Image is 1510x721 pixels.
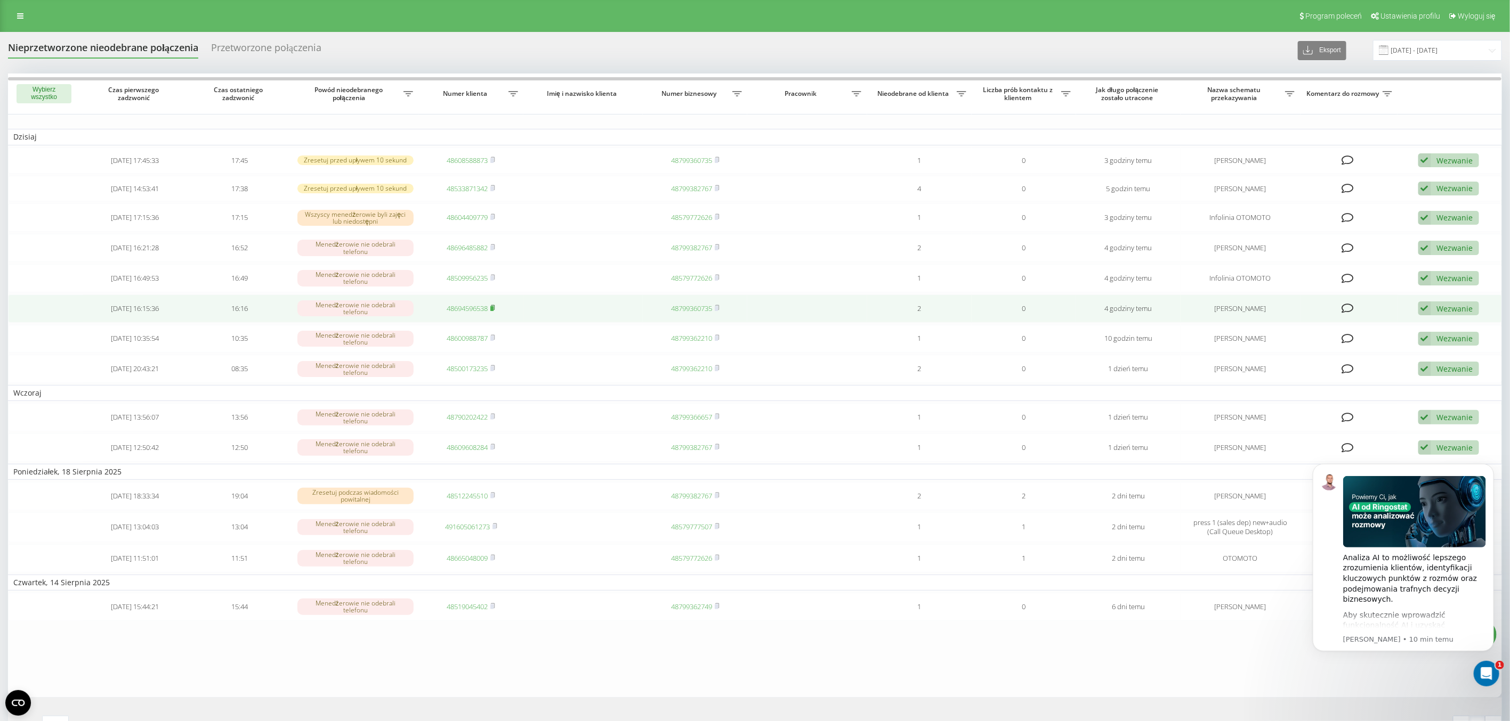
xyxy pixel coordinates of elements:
a: 48600988787 [447,333,488,343]
div: Menedżerowie nie odebrali telefonu [297,599,414,615]
td: 4 godziny temu [1076,234,1181,262]
div: Nieprzetworzone nieodebrane połączenia [8,42,198,59]
span: Numer klienta [424,89,508,98]
td: 1 [867,512,972,542]
td: Poniedziałek, 18 Sierpnia 2025 [8,464,1502,480]
iframe: Intercom live chat [1474,661,1499,686]
td: 1 dzień temu [1076,433,1181,462]
span: Numer biznesowy [648,89,732,98]
a: 48799362210 [671,364,712,373]
div: Menedżerowie nie odebrali telefonu [297,331,414,347]
a: 48579772626 [671,212,712,222]
a: 48609608284 [447,443,488,452]
span: Czas pierwszego zadzwonić [93,86,177,102]
td: 2 [867,482,972,510]
div: Wezwanie [1437,243,1473,253]
div: Wszyscy menedżerowie byli zajęci lub niedostępni [297,210,414,226]
a: 48799382767 [671,243,712,252]
td: 6 dni temu [1076,593,1181,621]
td: [PERSON_NAME] [1181,148,1300,174]
td: [DATE] 12:50:42 [83,433,187,462]
td: 2 dni temu [1076,482,1181,510]
td: 17:38 [187,176,292,202]
a: 48799362210 [671,333,712,343]
td: 0 [972,294,1076,323]
a: 48579777507 [671,522,712,531]
span: Jak długo połączenie zostało utracone [1086,86,1171,102]
td: press 1 (sales dep) new+audio (Call Queue Desktop) [1181,512,1300,542]
a: 48799360735 [671,155,712,165]
td: [DATE] 10:35:54 [83,325,187,353]
td: [DATE] 20:43:21 [83,355,187,383]
td: [PERSON_NAME] [1181,593,1300,621]
td: 16:16 [187,294,292,323]
td: 1 [867,544,972,572]
td: [PERSON_NAME] [1181,433,1300,462]
td: 11:51 [187,544,292,572]
div: Menedżerowie nie odebrali telefonu [297,300,414,316]
td: 0 [972,234,1076,262]
div: Wezwanie [1437,333,1473,343]
td: 0 [972,593,1076,621]
td: 1 [867,433,972,462]
div: Menedżerowie nie odebrali telefonu [297,270,414,286]
td: 4 [867,176,972,202]
a: 48799362749 [671,602,712,611]
span: Czas ostatniego zadzwonić [197,86,282,102]
td: 16:52 [187,234,292,262]
div: Menedżerowie nie odebrali telefonu [297,409,414,425]
td: [DATE] 13:56:07 [83,403,187,431]
td: 1 [867,593,972,621]
td: [DATE] 17:45:33 [83,148,187,174]
a: 48500173235 [447,364,488,373]
td: 4 godziny temu [1076,294,1181,323]
td: 08:35 [187,355,292,383]
a: 48509956235 [447,273,488,283]
td: 2 [867,355,972,383]
a: 48665048009 [447,553,488,563]
span: Komentarz do rozmowy [1306,89,1383,98]
a: 48799360735 [671,304,712,313]
td: 1 [867,403,972,431]
iframe: Intercom notifications wiadomość [1297,447,1510,692]
div: Wezwanie [1437,183,1473,193]
button: Open CMP widget [5,690,31,716]
td: 17:15 [187,203,292,232]
div: Wezwanie [1437,273,1473,283]
div: Menedżerowie nie odebrali telefonu [297,240,414,256]
td: Czwartek, 14 Sierpnia 2025 [8,575,1502,591]
div: Menedżerowie nie odebrali telefonu [297,519,414,535]
span: Powód nieodebranego połączenia [298,86,402,102]
td: [PERSON_NAME] [1181,294,1300,323]
td: 1 [972,544,1076,572]
td: [PERSON_NAME] [1181,482,1300,510]
td: 15:44 [187,593,292,621]
td: 0 [972,148,1076,174]
td: 10:35 [187,325,292,353]
div: Wezwanie [1437,155,1473,166]
td: Infolinia OTOMOTO [1181,264,1300,292]
a: 48694596538 [447,304,488,313]
td: [DATE] 18:33:34 [83,482,187,510]
td: Wczoraj [8,385,1502,401]
div: Wezwanie [1437,412,1473,422]
a: 48579772626 [671,553,712,563]
td: [DATE] 15:44:21 [83,593,187,621]
a: 48579772626 [671,273,712,283]
td: 0 [972,325,1076,353]
td: 1 [867,325,972,353]
td: 13:56 [187,403,292,431]
td: [PERSON_NAME] [1181,176,1300,202]
span: Liczba prób kontaktu z klientem [977,86,1061,102]
div: Zresetuj podczas wiadomości powitalnej [297,488,414,504]
a: 48512245510 [447,491,488,501]
a: 491605061273 [445,522,490,531]
td: 0 [972,176,1076,202]
td: 0 [972,403,1076,431]
td: 0 [972,203,1076,232]
td: [DATE] 14:53:41 [83,176,187,202]
button: Eksport [1298,41,1346,60]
